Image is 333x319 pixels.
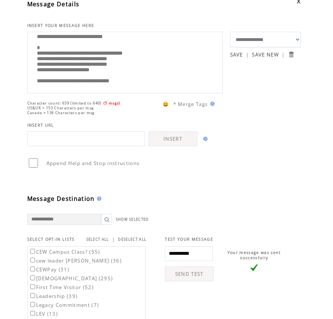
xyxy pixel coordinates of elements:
span: SELECT OPT-IN LISTS [27,237,75,242]
label: cew leader [PERSON_NAME] (36) [29,257,122,264]
label: First Time Visitor (52) [29,284,94,291]
span: Message Destination [27,195,95,203]
span: INSERT URL [27,123,54,128]
span: * Merge Tags [173,101,208,107]
label: CEW Campus Class? (55) [29,248,100,255]
input: Submit [288,51,295,58]
span: Append Help and Stop instructions [46,160,140,167]
label: LEV (13) [29,311,58,317]
a: SEND TEST [165,267,214,281]
a: DESELECT ALL [118,237,146,242]
label: Leadership (39) [29,293,78,299]
a: SAVE [230,51,243,58]
span: US&UK = 153 Characters per msg [27,106,94,110]
img: vLarge.png [250,264,258,271]
input: First Time Visitor (52) [30,284,35,289]
input: [DEMOGRAPHIC_DATA] (295) [30,275,35,280]
label: Legacy Commitment (7) [29,302,99,308]
input: Legacy Commitment (7) [30,302,35,307]
span: | [112,236,115,243]
span: INSERT YOUR MESSAGE HERE [27,23,94,28]
span: (5 msgs) [104,101,121,106]
a: INSERT [149,131,197,146]
img: help.gif [208,102,215,106]
input: LEV (13) [30,311,35,316]
input: cew leader [PERSON_NAME] (36) [30,258,35,263]
label: CEWPay (31) [29,266,70,273]
span: Canada = 136 Characters per msg [27,110,95,115]
input: CEW Campus Class? (55) [30,249,35,254]
span: 😀 [163,101,169,107]
span: | [282,51,285,58]
a: SHOW SELECTED [116,217,149,222]
input: Leadership (39) [30,293,35,298]
span: Character count: 639 (limited to 640) [27,101,102,106]
a: SAVE NEW [252,51,279,58]
input: CEWPay (31) [30,267,35,271]
a: SELECT ALL [86,237,109,242]
img: help.gif [201,137,208,141]
label: [DEMOGRAPHIC_DATA] (295) [29,275,113,282]
span: Your message was sent successfully [228,250,281,260]
span: TEST YOUR MESSAGE [165,237,213,242]
span: | [246,51,249,58]
img: help.gif [95,196,101,201]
